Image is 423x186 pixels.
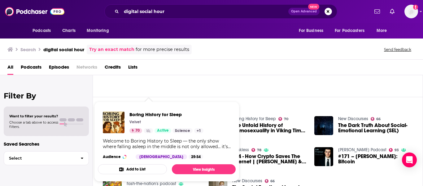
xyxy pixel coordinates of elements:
span: #171 – [PERSON_NAME]: Bitcoin [338,154,413,164]
a: Show notifications dropdown [372,6,382,17]
span: For Business [299,26,323,35]
a: Active [155,128,171,133]
h3: digital social hour [43,47,84,52]
a: 66 [265,179,275,183]
button: Send feedback [382,47,413,52]
a: The Untold History of Homosexuality in Viking Times | Boring History For Sleep [232,123,307,133]
a: 93 [389,148,399,152]
h3: Audience [103,154,131,159]
span: Charts [62,26,76,35]
span: Monitoring [87,26,109,35]
a: View Insights [172,164,236,174]
a: Show notifications dropdown [387,6,397,17]
a: All [7,62,13,75]
img: Boring History for Sleep [103,111,124,133]
span: For Podcasters [335,26,364,35]
div: [DEMOGRAPHIC_DATA] [136,154,187,159]
span: 78 [257,149,261,152]
button: open menu [294,25,331,37]
a: The Dark Truth About Social-Emotional Learning (SEL) [338,123,413,133]
a: 194 - How Crypto Saves The Internet | Li Jin & Eugene Wei [232,154,307,164]
svg: Add a profile image [413,5,418,10]
div: Search podcasts, credits, & more... [104,4,337,19]
span: New [308,4,319,10]
button: Show profile menu [404,5,418,18]
div: Open Intercom Messenger [402,152,417,167]
span: 66 [376,118,381,120]
div: Welcome to Boring History to Sleep — the only show where falling asleep in the middle is not only... [103,138,231,149]
img: The Dark Truth About Social-Emotional Learning (SEL) [314,116,333,135]
a: Science [172,128,193,133]
span: Choose a tab above to access filters. [9,120,58,129]
a: Lists [128,62,137,75]
button: open menu [331,25,373,37]
button: open menu [82,25,117,37]
a: 66 [371,117,381,121]
a: Charts [58,25,79,37]
p: Velvet [129,120,141,125]
span: 93 [395,149,399,152]
span: Logged in as hconnor [404,5,418,18]
span: Networks [76,62,97,75]
h3: Search [20,47,36,52]
button: Open AdvancedNew [288,8,320,15]
div: 25-34 [189,154,203,159]
button: open menu [28,25,59,37]
button: open menu [372,25,395,37]
a: 70 [129,128,142,133]
button: Add to List [98,164,167,174]
span: Podcasts [33,26,51,35]
button: Select [4,151,89,165]
a: 70 [278,117,288,121]
a: Episodes [49,62,69,75]
span: Open Advanced [291,10,317,13]
a: New Discourses [232,178,262,184]
a: Podcasts [21,62,41,75]
img: #171 – Anthony Pompliano: Bitcoin [314,147,333,166]
span: 194 - How Crypto Saves The Internet | [PERSON_NAME] & [PERSON_NAME] [232,154,307,164]
span: 66 [270,180,275,183]
img: Podchaser - Follow, Share and Rate Podcasts [5,6,64,17]
p: Saved Searches [4,141,89,147]
a: Boring History for Sleep [232,116,276,121]
span: Want to filter your results? [9,114,58,118]
span: More [377,26,387,35]
a: #171 – Anthony Pompliano: Bitcoin [338,154,413,164]
a: Bankless [232,147,249,152]
span: Active [157,128,169,134]
input: Search podcasts, credits, & more... [121,7,288,16]
a: New Discourses [338,116,368,121]
a: 78 [251,148,261,152]
img: User Profile [404,5,418,18]
span: 70 [135,128,140,134]
a: +1 [194,128,203,133]
a: Try an exact match [89,46,134,53]
a: Credits [105,62,121,75]
a: Boring History for Sleep [129,111,203,117]
span: Select [4,156,76,160]
h2: Filter By [4,91,89,100]
span: for more precise results [136,46,189,53]
span: 70 [284,118,288,120]
a: Lex Fridman Podcast [338,147,386,152]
